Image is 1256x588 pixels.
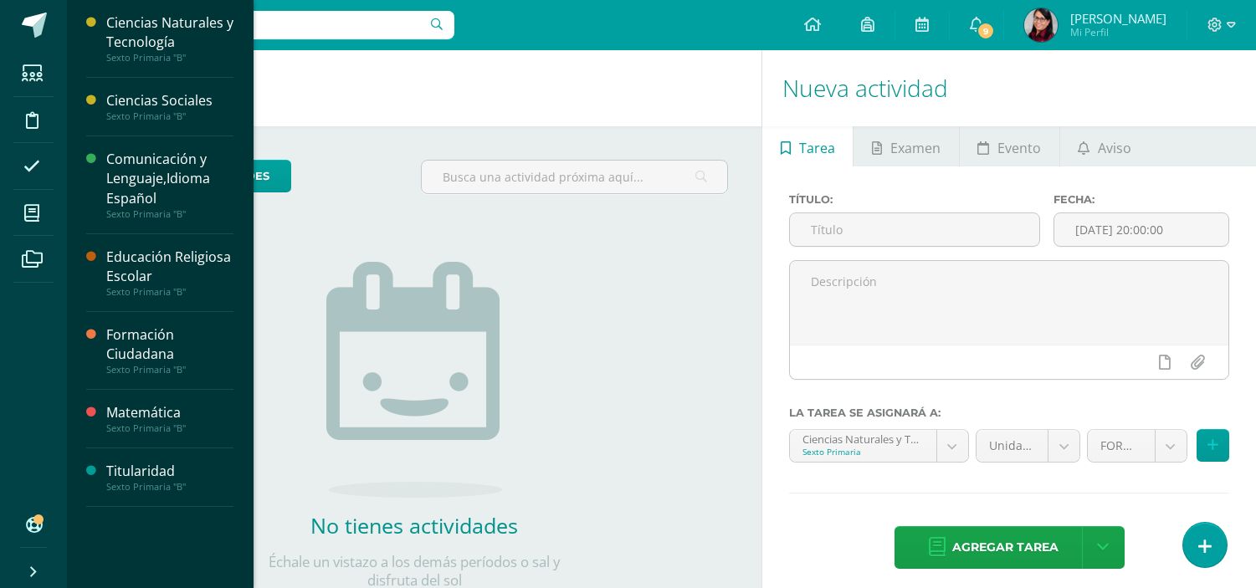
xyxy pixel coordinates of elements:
[106,13,233,52] div: Ciencias Naturales y Tecnología
[977,430,1079,462] a: Unidad 4
[782,50,1236,126] h1: Nueva actividad
[106,364,233,376] div: Sexto Primaria "B"
[1070,10,1166,27] span: [PERSON_NAME]
[790,213,1039,246] input: Título
[326,262,502,498] img: no_activities.png
[106,110,233,122] div: Sexto Primaria "B"
[762,126,853,166] a: Tarea
[106,286,233,298] div: Sexto Primaria "B"
[997,128,1041,168] span: Evento
[854,126,958,166] a: Examen
[106,150,233,219] a: Comunicación y Lenguaje,Idioma EspañolSexto Primaria "B"
[1070,25,1166,39] span: Mi Perfil
[790,430,967,462] a: Ciencias Naturales y Tecnología 'B'Sexto Primaria
[1024,8,1058,42] img: 0a2e9a33f3909cb77ea8b9c8beb902f9.png
[789,406,1229,419] label: La tarea se asignará a:
[106,248,233,298] a: Educación Religiosa EscolarSexto Primaria "B"
[106,422,233,434] div: Sexto Primaria "B"
[1054,193,1229,206] label: Fecha:
[960,126,1059,166] a: Evento
[106,403,233,422] div: Matemática
[78,11,454,39] input: Busca un usuario...
[106,325,233,364] div: Formación Ciudadana
[799,128,835,168] span: Tarea
[106,91,233,110] div: Ciencias Sociales
[106,481,233,493] div: Sexto Primaria "B"
[1060,126,1150,166] a: Aviso
[977,22,995,40] span: 9
[106,248,233,286] div: Educación Religiosa Escolar
[106,325,233,376] a: Formación CiudadanaSexto Primaria "B"
[1100,430,1142,462] span: FORMATIVO (70.0%)
[890,128,941,168] span: Examen
[952,527,1059,568] span: Agregar tarea
[1098,128,1131,168] span: Aviso
[422,161,727,193] input: Busca una actividad próxima aquí...
[106,52,233,64] div: Sexto Primaria "B"
[1054,213,1228,246] input: Fecha de entrega
[106,150,233,207] div: Comunicación y Lenguaje,Idioma Español
[106,13,233,64] a: Ciencias Naturales y TecnologíaSexto Primaria "B"
[106,208,233,220] div: Sexto Primaria "B"
[247,511,582,539] h2: No tienes actividades
[106,91,233,122] a: Ciencias SocialesSexto Primaria "B"
[802,446,923,458] div: Sexto Primaria
[106,462,233,481] div: Titularidad
[1088,430,1187,462] a: FORMATIVO (70.0%)
[989,430,1035,462] span: Unidad 4
[106,462,233,493] a: TitularidadSexto Primaria "B"
[789,193,1040,206] label: Título:
[87,50,741,126] h1: Actividades
[802,430,923,446] div: Ciencias Naturales y Tecnología 'B'
[106,403,233,434] a: MatemáticaSexto Primaria "B"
